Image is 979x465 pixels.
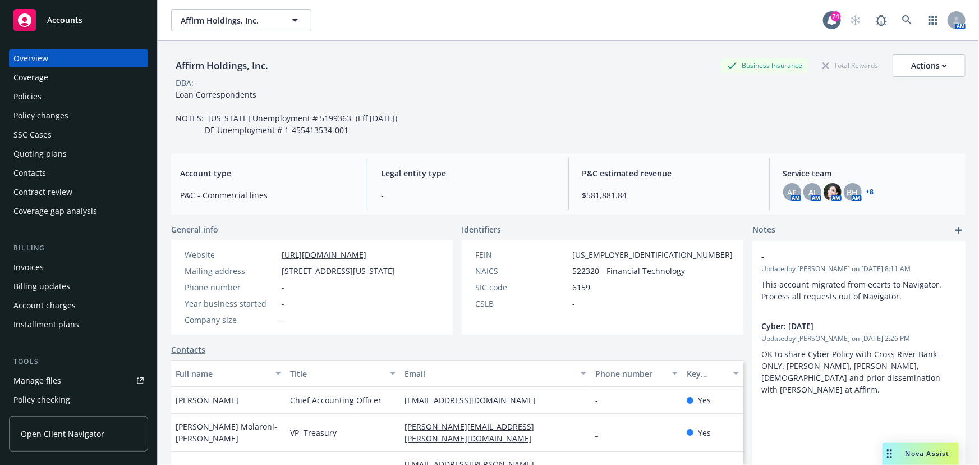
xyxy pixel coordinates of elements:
[185,298,277,309] div: Year business started
[185,265,277,277] div: Mailing address
[761,334,957,344] span: Updated by [PERSON_NAME] on [DATE] 2:26 PM
[911,55,947,76] div: Actions
[9,183,148,201] a: Contract review
[381,189,554,201] span: -
[405,395,545,405] a: [EMAIL_ADDRESS][DOMAIN_NAME]
[171,360,286,387] button: Full name
[883,443,959,465] button: Nova Assist
[896,9,918,31] a: Search
[176,89,397,135] span: Loan Correspondents NOTES: [US_STATE] Unemployment # 5199363 (Eff [DATE]) DE Unemployment # 1-455...
[9,258,148,276] a: Invoices
[282,298,284,309] span: -
[761,349,944,395] span: OK to share Cyber Policy with Cross River Bank - ONLY. [PERSON_NAME], [PERSON_NAME], [DEMOGRAPHIC...
[721,58,808,72] div: Business Insurance
[698,427,711,439] span: Yes
[9,372,148,390] a: Manage files
[13,202,97,220] div: Coverage gap analysis
[572,281,590,293] span: 6159
[582,167,756,179] span: P&C estimated revenue
[952,224,966,237] a: add
[176,421,281,444] span: [PERSON_NAME] Molaroni-[PERSON_NAME]
[870,9,893,31] a: Report a Bug
[290,394,382,406] span: Chief Accounting Officer
[847,186,858,198] span: BH
[761,264,957,274] span: Updated by [PERSON_NAME] on [DATE] 8:11 AM
[752,224,775,237] span: Notes
[181,15,278,26] span: Affirm Holdings, Inc.
[381,167,554,179] span: Legal entity type
[9,297,148,314] a: Account charges
[475,265,568,277] div: NAICS
[752,241,966,311] div: -Updatedby [PERSON_NAME] on [DATE] 8:11 AMThis account migrated from ecerts to Navigator. Process...
[475,298,568,309] div: CSLB
[475,249,568,261] div: FEIN
[171,344,205,355] a: Contacts
[13,126,52,144] div: SSC Cases
[866,189,874,195] a: +8
[290,427,337,439] span: VP, Treasury
[687,368,727,380] div: Key contact
[9,69,148,86] a: Coverage
[475,281,568,293] div: SIC code
[9,391,148,409] a: Policy checking
[185,314,277,326] div: Company size
[761,250,927,262] span: -
[13,183,72,201] div: Contract review
[13,372,61,390] div: Manage files
[13,145,67,163] div: Quoting plans
[13,69,48,86] div: Coverage
[13,316,79,334] div: Installment plans
[47,16,82,25] span: Accounts
[282,265,395,277] span: [STREET_ADDRESS][US_STATE]
[9,4,148,36] a: Accounts
[9,145,148,163] a: Quoting plans
[9,107,148,125] a: Policy changes
[405,368,574,380] div: Email
[180,167,353,179] span: Account type
[176,394,238,406] span: [PERSON_NAME]
[462,224,501,235] span: Identifiers
[595,395,607,405] a: -
[808,186,816,198] span: AJ
[572,249,733,261] span: [US_EMPLOYER_IDENTIFICATION_NUMBER]
[844,9,867,31] a: Start snowing
[13,107,68,125] div: Policy changes
[286,360,400,387] button: Title
[185,281,277,293] div: Phone number
[831,10,841,20] div: 74
[282,314,284,326] span: -
[698,394,711,406] span: Yes
[595,427,607,438] a: -
[783,167,957,179] span: Service team
[171,58,273,73] div: Affirm Holdings, Inc.
[9,316,148,334] a: Installment plans
[906,449,950,458] span: Nova Assist
[13,258,44,276] div: Invoices
[817,58,884,72] div: Total Rewards
[883,443,897,465] div: Drag to move
[761,320,927,332] span: Cyber: [DATE]
[180,189,353,201] span: P&C - Commercial lines
[176,77,196,89] div: DBA: -
[824,183,842,201] img: photo
[682,360,743,387] button: Key contact
[9,126,148,144] a: SSC Cases
[9,356,148,367] div: Tools
[13,277,70,295] div: Billing updates
[9,277,148,295] a: Billing updates
[9,88,148,106] a: Policies
[595,368,665,380] div: Phone number
[761,279,944,302] span: This account migrated from ecerts to Navigator. Process all requests out of Navigator.
[21,428,104,440] span: Open Client Navigator
[9,243,148,254] div: Billing
[400,360,591,387] button: Email
[405,421,541,444] a: [PERSON_NAME][EMAIL_ADDRESS][PERSON_NAME][DOMAIN_NAME]
[13,297,76,314] div: Account charges
[922,9,944,31] a: Switch app
[171,224,218,235] span: General info
[893,54,966,77] button: Actions
[9,164,148,182] a: Contacts
[171,9,311,31] button: Affirm Holdings, Inc.
[572,298,575,309] span: -
[13,49,48,67] div: Overview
